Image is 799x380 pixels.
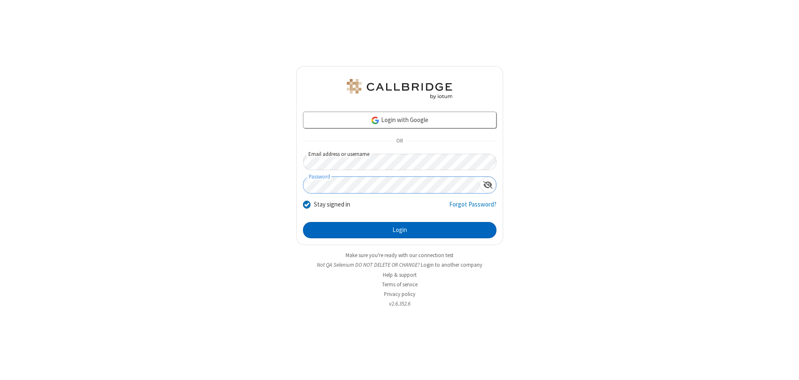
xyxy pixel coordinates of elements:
img: google-icon.png [371,116,380,125]
div: Show password [480,177,496,192]
input: Email address or username [303,154,496,170]
a: Privacy policy [384,291,415,298]
input: Password [303,177,480,193]
label: Stay signed in [314,200,350,209]
li: Not QA Selenium DO NOT DELETE OR CHANGE? [296,261,503,269]
a: Forgot Password? [449,200,496,216]
a: Make sure you're ready with our connection test [346,252,453,259]
a: Help & support [383,271,417,278]
a: Login with Google [303,112,496,128]
button: Login to another company [421,261,482,269]
span: OR [393,135,406,147]
button: Login [303,222,496,239]
li: v2.6.352.6 [296,300,503,308]
a: Terms of service [382,281,417,288]
img: QA Selenium DO NOT DELETE OR CHANGE [345,79,454,99]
